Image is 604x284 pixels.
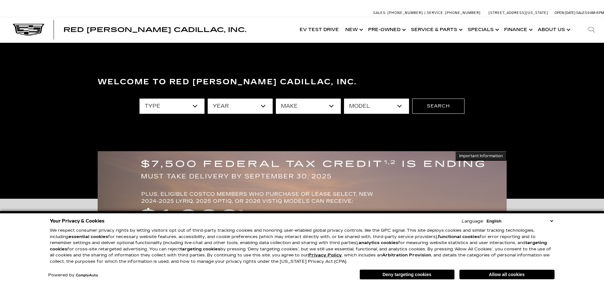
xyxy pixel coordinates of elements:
[276,99,341,114] select: Filter by make
[365,17,408,42] a: Pre-Owned
[359,240,398,245] strong: analytics cookies
[68,234,108,239] strong: essential cookies
[459,270,555,279] button: Allow all cookies
[438,234,480,239] strong: functional cookies
[140,99,205,114] select: Filter by type
[98,76,507,88] h3: Welcome to Red [PERSON_NAME] Cadillac, Inc.
[50,216,105,225] span: Your Privacy & Cookies
[373,11,386,15] span: Sales:
[342,17,365,42] a: New
[408,17,464,42] a: Service & Parts
[485,218,555,224] select: Language Select
[462,219,484,223] div: Language:
[50,228,555,265] p: We respect consumer privacy rights by letting visitors opt out of third-party tracking cookies an...
[48,273,98,277] div: Powered by
[588,11,604,15] span: 9 AM-6 PM
[387,11,423,15] span: [PHONE_NUMBER]
[576,11,588,15] span: Sales:
[208,99,273,114] select: Filter by year
[464,17,501,42] a: Specials
[535,17,572,42] a: About Us
[63,26,246,34] span: Red [PERSON_NAME] Cadillac, Inc.
[489,11,548,15] a: [STREET_ADDRESS][US_STATE]
[296,17,342,42] a: EV Test Drive
[445,11,481,15] span: [PHONE_NUMBER]
[501,17,535,42] a: Finance
[427,11,444,15] span: Service:
[555,11,575,15] span: Open [DATE]
[455,151,507,161] button: Important Information
[13,24,44,36] img: Cadillac Dark Logo with Cadillac White Text
[344,99,409,114] select: Filter by model
[425,11,482,15] a: Service: [PHONE_NUMBER]
[459,153,503,158] span: Important Information
[360,269,455,280] button: Deny targeting cookies
[412,99,464,114] button: Search
[76,274,98,277] a: ComplyAuto
[180,247,220,252] strong: targeting cookies
[308,253,342,258] a: Privacy Policy
[50,240,547,252] strong: targeting cookies
[63,27,246,33] a: Red [PERSON_NAME] Cadillac, Inc.
[373,11,425,15] a: Sales: [PHONE_NUMBER]
[382,253,431,258] strong: Arbitration Provision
